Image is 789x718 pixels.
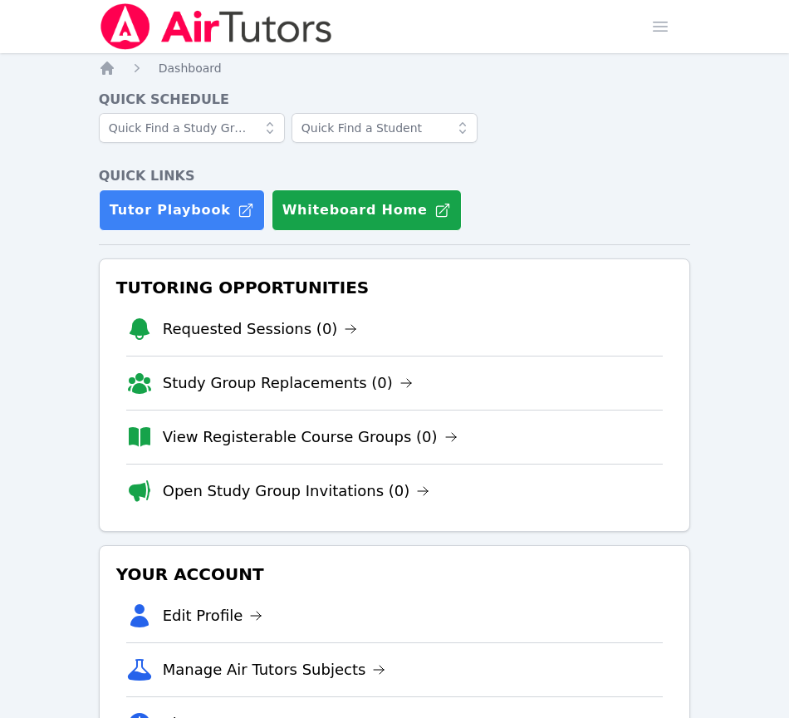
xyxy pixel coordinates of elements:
[163,371,413,395] a: Study Group Replacements (0)
[99,3,334,50] img: Air Tutors
[99,113,285,143] input: Quick Find a Study Group
[163,658,386,681] a: Manage Air Tutors Subjects
[113,559,677,589] h3: Your Account
[163,317,358,341] a: Requested Sessions (0)
[272,189,462,231] button: Whiteboard Home
[292,113,478,143] input: Quick Find a Student
[159,60,222,76] a: Dashboard
[163,479,430,503] a: Open Study Group Invitations (0)
[113,273,677,302] h3: Tutoring Opportunities
[163,425,458,449] a: View Registerable Course Groups (0)
[99,90,691,110] h4: Quick Schedule
[99,189,265,231] a: Tutor Playbook
[99,166,691,186] h4: Quick Links
[163,604,263,627] a: Edit Profile
[159,61,222,75] span: Dashboard
[99,60,691,76] nav: Breadcrumb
